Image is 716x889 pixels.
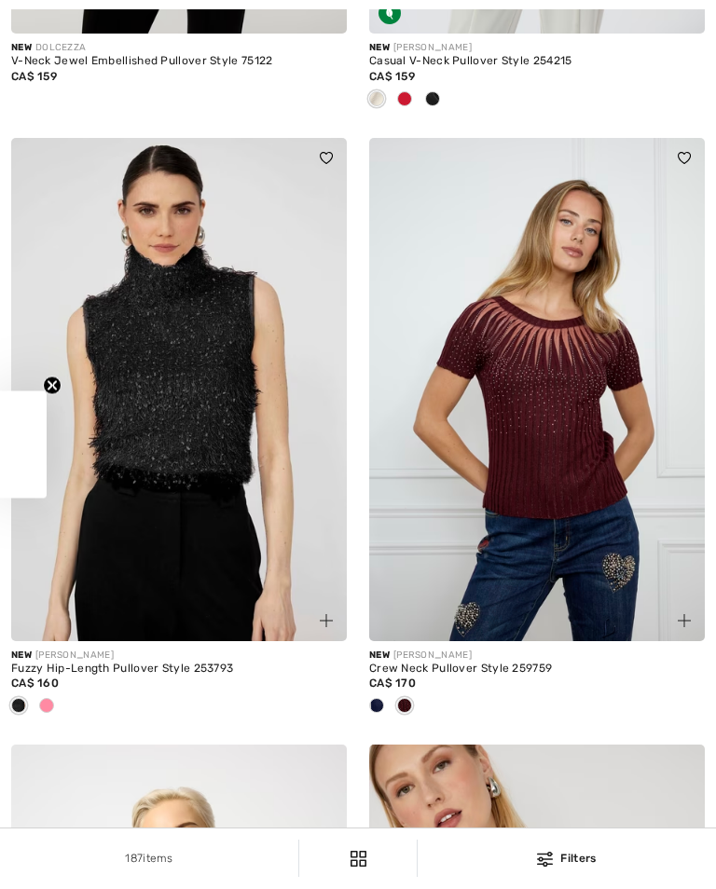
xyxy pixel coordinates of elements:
span: CA$ 160 [11,677,59,690]
button: Close teaser [43,376,62,395]
span: New [11,650,32,661]
div: Casual V-Neck Pullover Style 254215 [369,55,705,68]
span: New [369,650,390,661]
div: Birch [363,85,391,116]
div: Black [419,85,447,116]
img: plus_v2.svg [320,614,333,627]
img: Sustainable Fabric [379,2,401,24]
img: Fuzzy Hip-Length Pullover Style 253793. Black [11,138,347,641]
div: Filters [429,850,705,867]
span: CA$ 170 [369,677,416,690]
div: Burgundy [391,691,419,722]
span: New [369,42,390,53]
div: V-Neck Jewel Embellished Pullover Style 75122 [11,55,347,68]
span: CA$ 159 [369,70,415,83]
img: Filters [537,852,553,867]
img: Crew Neck Pullover Style 259759. Midnight [369,138,705,641]
span: New [11,42,32,53]
div: [PERSON_NAME] [11,649,347,663]
div: [PERSON_NAME] [369,649,705,663]
div: Deep cherry [391,85,419,116]
div: Midnight [363,691,391,722]
div: Crew Neck Pullover Style 259759 [369,663,705,676]
div: Blush [33,691,61,722]
img: heart_black_full.svg [678,152,691,163]
span: CA$ 159 [11,70,57,83]
div: DOLCEZZA [11,41,347,55]
div: [PERSON_NAME] [369,41,705,55]
div: Black [5,691,33,722]
img: plus_v2.svg [678,614,691,627]
div: Fuzzy Hip-Length Pullover Style 253793 [11,663,347,676]
img: heart_black_full.svg [320,152,333,163]
span: 187 [125,852,143,865]
img: Filters [351,851,366,867]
